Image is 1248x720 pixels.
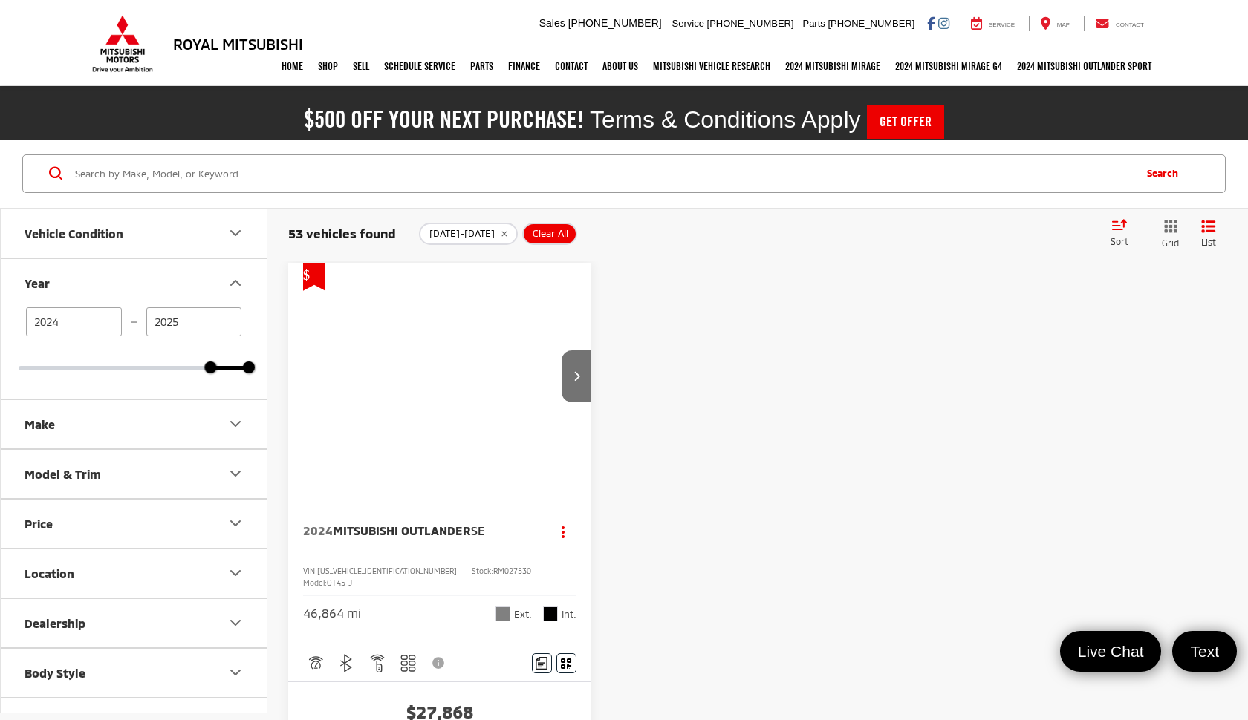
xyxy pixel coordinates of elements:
[25,417,55,431] div: Make
[1,599,268,647] button: DealershipDealership
[471,523,484,537] span: SE
[1172,631,1237,672] a: Text
[472,566,493,575] span: Stock:
[533,228,568,240] span: Clear All
[419,223,518,245] button: remove 2024-2025
[227,564,244,582] div: Location
[303,263,325,291] span: Get Price Drop Alert
[1201,236,1216,249] span: List
[377,48,463,85] a: Schedule Service: Opens in a new tab
[707,18,794,29] span: [PHONE_NUMBER]
[25,226,123,240] div: Vehicle Condition
[672,18,704,29] span: Service
[303,523,333,537] span: 2024
[1103,219,1145,249] button: Select sort value
[303,605,361,622] div: 46,864 mi
[532,653,552,673] button: Comments
[426,647,452,678] button: View Disclaimer
[227,614,244,632] div: Dealership
[25,276,50,290] div: Year
[562,526,565,537] span: dropdown dots
[1,450,268,498] button: Model & TrimModel & Trim
[501,48,547,85] a: Finance
[227,664,244,681] div: Body Style
[1,209,268,258] button: Vehicle ConditionVehicle Condition
[938,17,949,29] a: Instagram: Click to visit our Instagram page
[146,307,242,336] input: maximum
[429,228,495,240] span: [DATE]-[DATE]
[345,48,377,85] a: Sell
[306,654,325,672] img: Adaptive Cruise Control
[522,223,577,245] button: Clear All
[543,606,558,621] span: Black
[989,22,1015,28] span: Service
[1,549,268,598] button: LocationLocation
[1116,22,1144,28] span: Contact
[1010,48,1159,85] a: 2024 Mitsubishi Outlander SPORT
[556,653,576,673] button: Window Sticker
[828,18,914,29] span: [PHONE_NUMBER]
[399,654,417,672] img: 3rd Row Seating
[493,566,531,575] span: RM027530
[311,48,345,85] a: Shop
[1057,22,1070,28] span: Map
[25,616,85,630] div: Dealership
[227,465,244,482] div: Model & Trim
[1162,237,1179,249] span: Grid
[333,523,471,537] span: Mitsubishi Outlander
[1070,641,1151,661] span: Live Chat
[89,15,156,73] img: Mitsubishi
[173,36,303,52] h3: Royal Mitsubishi
[126,315,142,328] span: —
[25,566,74,580] div: Location
[1084,16,1155,31] a: Contact
[26,307,122,336] input: minimum
[317,566,457,575] span: [US_VEHICLE_IDENTIFICATION_NUMBER]
[368,654,387,672] img: Remote Start
[562,607,576,621] span: Int.
[74,156,1132,192] input: Search by Make, Model, or Keyword
[303,566,317,575] span: VIN:
[1,500,268,548] button: PricePrice
[561,657,571,669] i: Window Sticker
[327,578,352,587] span: OT45-J
[888,48,1010,85] a: 2024 Mitsubishi Mirage G4
[303,523,536,539] a: 2024Mitsubishi OutlanderSE
[227,274,244,292] div: Year
[25,666,85,680] div: Body Style
[304,109,584,130] h2: $500 off your next purchase!
[227,514,244,532] div: Price
[303,578,327,587] span: Model:
[1,649,268,697] button: Body StyleBody Style
[1,400,268,448] button: MakeMake
[536,657,547,670] img: Comments
[1029,16,1081,31] a: Map
[495,606,510,621] span: White Diamond
[927,17,935,29] a: Facebook: Click to visit our Facebook page
[550,518,576,544] button: Actions
[514,607,532,621] span: Ext.
[337,654,356,672] img: Bluetooth®
[1111,236,1128,246] span: Sort
[562,350,591,402] button: Next image
[646,48,778,85] a: Mitsubishi Vehicle Research
[227,415,244,433] div: Make
[547,48,595,85] a: Contact
[802,18,825,29] span: Parts
[1,259,268,307] button: YearYear
[25,517,53,531] div: Price
[778,48,888,85] a: 2024 Mitsubishi Mirage
[568,17,662,29] span: [PHONE_NUMBER]
[274,48,311,85] a: Home
[590,106,861,133] span: Terms & Conditions Apply
[227,224,244,242] div: Vehicle Condition
[960,16,1026,31] a: Service
[463,48,501,85] a: Parts: Opens in a new tab
[595,48,646,85] a: About Us
[1190,219,1227,249] button: List View
[539,17,565,29] span: Sales
[1145,219,1190,249] button: Grid View
[25,467,101,481] div: Model & Trim
[867,105,944,139] a: Get Offer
